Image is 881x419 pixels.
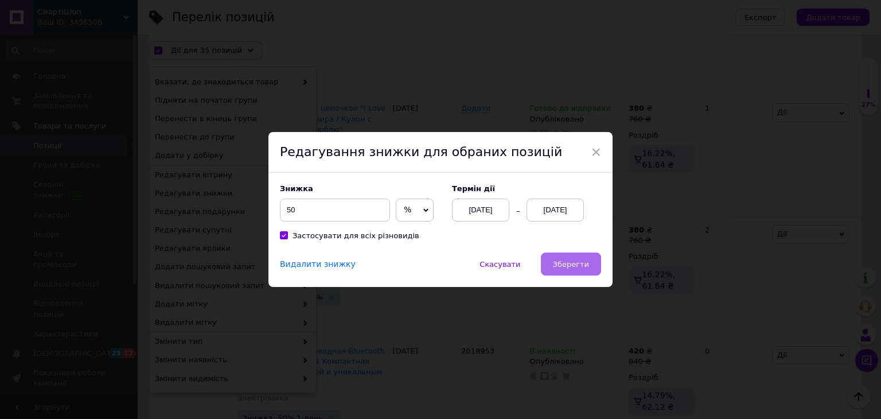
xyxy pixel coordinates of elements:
div: [DATE] [527,199,584,222]
div: Застосувати для всіх різновидів [293,231,419,241]
span: Знижка [280,184,313,193]
span: % [404,205,411,214]
span: Видалити знижку [280,259,356,269]
span: Зберегти [553,260,589,269]
span: × [591,142,601,162]
button: Скасувати [467,253,532,276]
span: Скасувати [480,260,520,269]
label: Термін дії [452,184,601,193]
input: 0 [280,199,390,222]
div: [DATE] [452,199,509,222]
span: Редагування знижки для обраних позицій [280,145,562,159]
button: Зберегти [541,253,601,276]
